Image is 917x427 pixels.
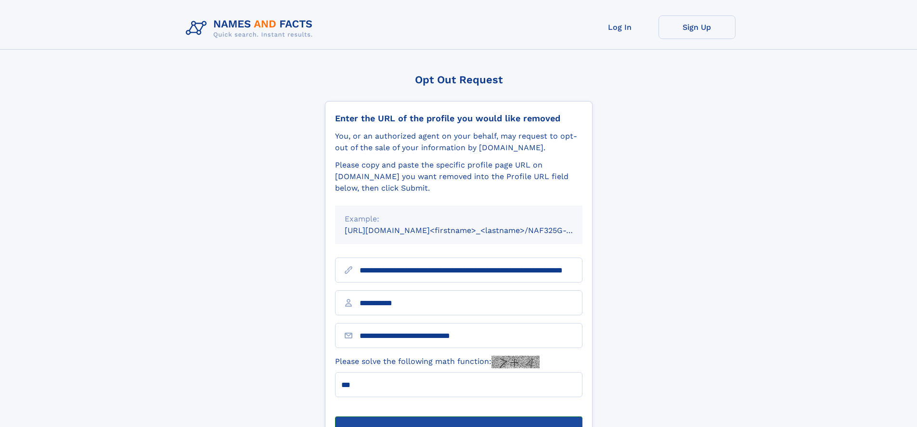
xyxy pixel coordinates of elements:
[335,356,540,368] label: Please solve the following math function:
[335,130,582,154] div: You, or an authorized agent on your behalf, may request to opt-out of the sale of your informatio...
[345,213,573,225] div: Example:
[325,74,593,86] div: Opt Out Request
[345,226,601,235] small: [URL][DOMAIN_NAME]<firstname>_<lastname>/NAF325G-xxxxxxxx
[182,15,321,41] img: Logo Names and Facts
[335,159,582,194] div: Please copy and paste the specific profile page URL on [DOMAIN_NAME] you want removed into the Pr...
[659,15,736,39] a: Sign Up
[335,113,582,124] div: Enter the URL of the profile you would like removed
[581,15,659,39] a: Log In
